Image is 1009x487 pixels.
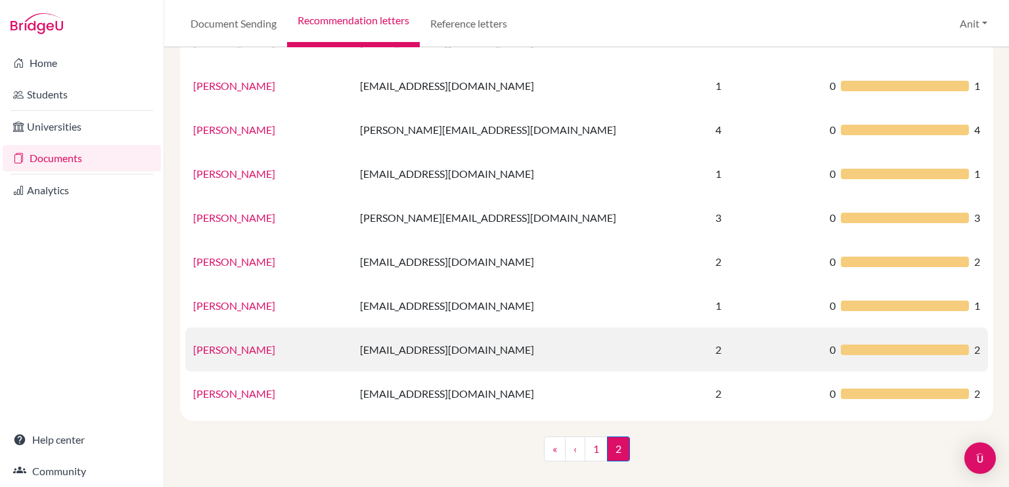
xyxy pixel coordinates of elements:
[707,108,822,152] td: 4
[974,386,980,402] span: 2
[974,122,980,138] span: 4
[352,328,708,371] td: [EMAIL_ADDRESS][DOMAIN_NAME]
[585,436,608,461] a: 1
[352,196,708,240] td: [PERSON_NAME][EMAIL_ADDRESS][DOMAIN_NAME]
[974,166,980,182] span: 1
[707,371,822,415] td: 2
[193,167,275,180] a: [PERSON_NAME]
[964,442,996,474] div: Open Intercom Messenger
[193,35,298,48] a: [PERSON_NAME] Bedi
[607,436,630,461] span: 2
[352,284,708,328] td: [EMAIL_ADDRESS][DOMAIN_NAME]
[974,78,980,94] span: 1
[352,371,708,415] td: [EMAIL_ADDRESS][DOMAIN_NAME]
[830,342,836,358] span: 0
[707,240,822,284] td: 2
[3,145,161,171] a: Documents
[830,386,836,402] span: 0
[3,50,161,76] a: Home
[11,13,63,34] img: Bridge-U
[954,11,993,36] button: Anit
[352,152,708,196] td: [EMAIL_ADDRESS][DOMAIN_NAME]
[3,458,161,484] a: Community
[193,211,275,224] a: [PERSON_NAME]
[830,122,836,138] span: 0
[3,114,161,140] a: Universities
[974,298,980,314] span: 1
[544,436,630,472] nav: ...
[193,299,275,312] a: [PERSON_NAME]
[352,64,708,108] td: [EMAIL_ADDRESS][DOMAIN_NAME]
[565,436,585,461] a: ‹
[3,427,161,453] a: Help center
[352,108,708,152] td: [PERSON_NAME][EMAIL_ADDRESS][DOMAIN_NAME]
[707,64,822,108] td: 1
[193,343,275,356] a: [PERSON_NAME]
[830,210,836,226] span: 0
[974,254,980,270] span: 2
[3,81,161,108] a: Students
[707,284,822,328] td: 1
[193,255,275,268] a: [PERSON_NAME]
[544,436,566,461] a: «
[830,78,836,94] span: 0
[974,342,980,358] span: 2
[707,196,822,240] td: 3
[707,328,822,371] td: 2
[830,298,836,314] span: 0
[974,210,980,226] span: 3
[830,166,836,182] span: 0
[352,240,708,284] td: [EMAIL_ADDRESS][DOMAIN_NAME]
[193,79,275,92] a: [PERSON_NAME]
[193,123,275,136] a: [PERSON_NAME]
[707,152,822,196] td: 1
[193,387,275,400] a: [PERSON_NAME]
[830,254,836,270] span: 0
[3,177,161,203] a: Analytics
